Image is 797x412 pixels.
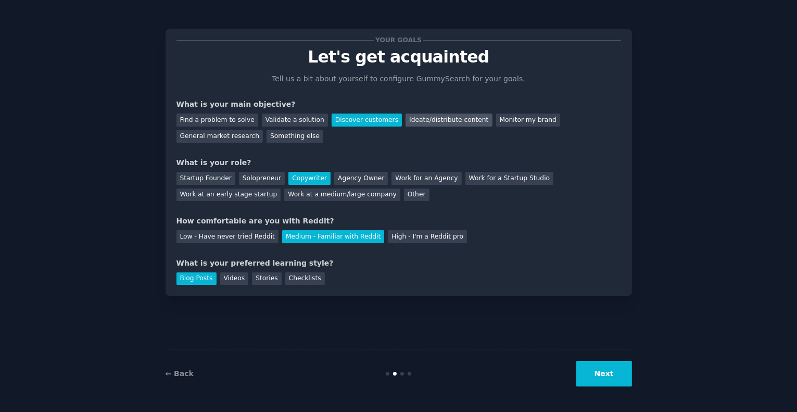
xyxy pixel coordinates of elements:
div: Copywriter [288,172,331,185]
div: What is your main objective? [176,99,621,110]
div: How comfortable are you with Reddit? [176,216,621,227]
div: Work for a Startup Studio [465,172,553,185]
div: Blog Posts [176,272,217,285]
div: What is your preferred learning style? [176,258,621,269]
div: What is your role? [176,157,621,168]
div: Agency Owner [334,172,388,185]
div: Checklists [285,272,325,285]
span: Your goals [374,35,424,46]
div: Startup Founder [176,172,235,185]
p: Let's get acquainted [176,48,621,66]
div: Validate a solution [262,114,328,127]
div: Discover customers [332,114,402,127]
div: Work at an early stage startup [176,189,281,202]
div: Something else [267,130,323,143]
div: Work at a medium/large company [284,189,400,202]
div: Solopreneur [239,172,285,185]
div: High - I'm a Reddit pro [388,230,467,243]
p: Tell us a bit about yourself to configure GummySearch for your goals. [268,73,530,84]
a: ← Back [166,369,194,378]
div: Medium - Familiar with Reddit [282,230,384,243]
div: Videos [220,272,249,285]
button: Next [576,361,632,386]
div: Monitor my brand [496,114,560,127]
div: Work for an Agency [391,172,461,185]
div: Stories [252,272,281,285]
div: Low - Have never tried Reddit [176,230,279,243]
div: General market research [176,130,263,143]
div: Other [404,189,429,202]
div: Ideate/distribute content [406,114,492,127]
div: Find a problem to solve [176,114,258,127]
